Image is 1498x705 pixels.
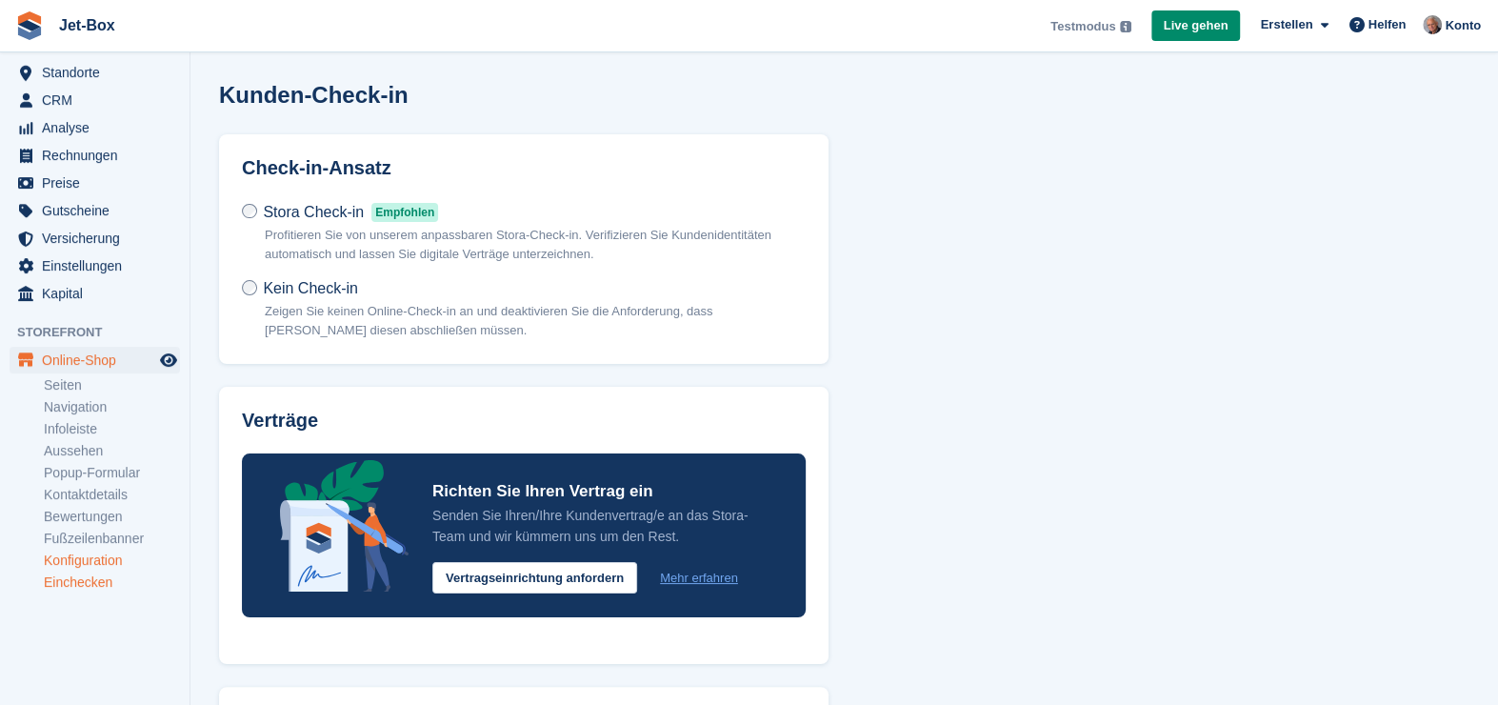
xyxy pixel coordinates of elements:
[44,574,180,592] a: Einchecken
[1368,15,1407,34] span: Helfen
[10,170,180,196] a: menu
[265,302,806,339] p: Zeigen Sie keinen Online-Check-in an und deaktivieren Sie die Anforderung, dass [PERSON_NAME] die...
[242,410,806,432] h3: Verträge
[242,157,806,179] h2: Check-in-Ansatz
[10,347,180,373] a: Speisekarte
[1260,15,1312,34] span: Erstellen
[42,170,156,196] span: Preise
[10,280,180,307] a: menu
[1120,21,1131,32] img: icon-info-grey-7440780725fd019a000dd9b08b2336e03edf1995a4989e88bcd33f0948082b44.svg
[219,82,409,108] h1: Kunden-Check-in
[1151,10,1241,42] a: Live gehen
[371,203,438,222] span: Empfohlen
[157,349,180,372] a: Vorschau-Shop
[10,59,180,86] a: menu
[44,442,180,460] a: Aussehen
[10,142,180,169] a: menu
[42,197,156,224] span: Gutscheine
[44,486,180,504] a: Kontaktdetails
[1445,16,1481,35] span: Konto
[15,11,44,40] img: stora-icon-8386f47178a22dfd0bd8f6a31ec36ba5ce8667c1dd55bd0f319d3a0aa187defe.svg
[51,10,123,41] a: Jet-Box
[44,552,180,570] a: Konfiguration
[42,280,156,307] span: Kapital
[432,562,637,594] button: Vertragseinrichtung anfordern
[42,142,156,169] span: Rechnungen
[44,464,180,482] a: Popup-Formular
[10,114,180,141] a: menu
[1050,17,1115,36] span: Testmodus
[42,347,156,373] span: Online-Shop
[263,280,358,296] span: Kein Check-in
[660,569,738,588] a: Mehr erfahren
[17,323,190,342] span: Storefront
[42,252,156,279] span: Einstellungen
[265,226,806,263] p: Profitieren Sie von unserem anpassbaren Stora-Check-in. Verifizieren Sie Kundenidentitäten automa...
[263,203,364,219] span: Stora Check-in
[432,477,768,505] p: Richten Sie Ihren Vertrag ein
[42,114,156,141] span: Analyse
[432,505,768,547] p: Senden Sie Ihren/Ihre Kundenvertrag/e an das Stora-Team und wir kümmern uns um den Rest.
[42,59,156,86] span: Standorte
[1164,16,1228,35] span: Live gehen
[42,225,156,252] span: Versicherung
[10,252,180,279] a: menu
[280,460,409,592] img: integrated-contracts-announcement-icon-4bcc16208f3049d2eff6d38435ce2bd7c70663ee5dfbe56b0d99acac82...
[10,197,180,224] a: menu
[1423,15,1442,34] img: Kai-Uwe Walzer
[44,508,180,526] a: Bewertungen
[44,530,180,548] a: Fußzeilenbanner
[242,204,257,219] input: Stora Check-inEmpfohlen Profitieren Sie von unserem anpassbaren Stora-Check-in. Verifizieren Sie ...
[10,87,180,113] a: menu
[44,420,180,438] a: Infoleiste
[44,398,180,416] a: Navigation
[10,225,180,252] a: menu
[44,376,180,394] a: Seiten
[242,280,257,295] input: Kein Check-in Zeigen Sie keinen Online-Check-in an und deaktivieren Sie die Anforderung, dass [PE...
[42,87,156,113] span: CRM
